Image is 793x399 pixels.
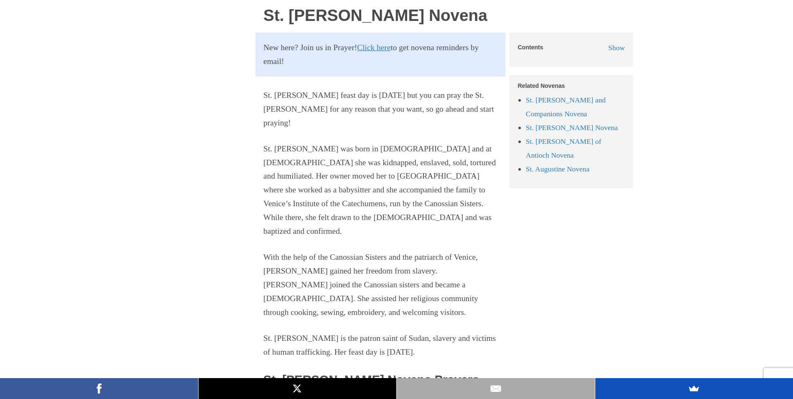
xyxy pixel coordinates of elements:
p: St. [PERSON_NAME] was born in [DEMOGRAPHIC_DATA] and at [DEMOGRAPHIC_DATA] she was kidnapped, ens... [263,142,497,238]
img: SumoMe [688,382,700,395]
a: Click here [357,41,390,55]
p: With the help of the Canossian Sisters and the patriarch of Venice, [PERSON_NAME] gained her free... [263,251,497,320]
img: Email [490,382,502,395]
a: St. Augustine Novena [526,165,589,173]
span: Show [608,43,625,52]
a: St. [PERSON_NAME] Novena [526,123,618,132]
h1: St. [PERSON_NAME] Novena [263,7,497,25]
a: St. [PERSON_NAME] of Antioch Novena [526,137,601,159]
a: Email [397,378,595,399]
h2: St. [PERSON_NAME] Novena Prayers [263,373,497,387]
section: New here? Join us in Prayer! to get novena reminders by email! [255,33,506,77]
img: Facebook [93,382,105,395]
p: St. [PERSON_NAME] is the patron saint of Sudan, slavery and victims of human trafficking. Her fea... [263,332,497,359]
h5: Related Novenas [518,83,625,89]
p: St. [PERSON_NAME] feast day is [DATE] but you can pray the St. [PERSON_NAME] for any reason that ... [263,89,497,130]
img: X [291,382,303,395]
a: X [199,378,397,399]
h5: Contents [518,44,543,51]
a: St. [PERSON_NAME] and Companions Novena [526,96,606,118]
